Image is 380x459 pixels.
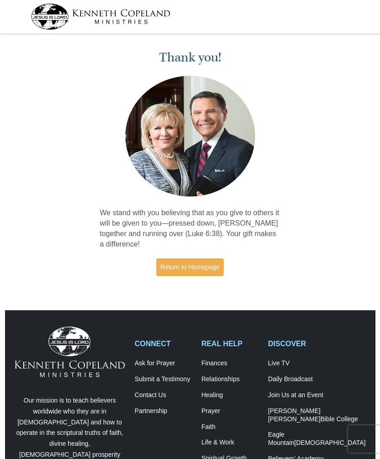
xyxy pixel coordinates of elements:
[15,327,125,377] img: Kenneth Copeland Ministries
[100,208,280,249] p: We stand with you believing that as you give to others it will be given to you—pressed down, [PER...
[268,375,365,383] a: Daily Broadcast
[201,439,258,447] a: Life & Work
[134,391,191,399] a: Contact Us
[294,439,366,446] span: [DEMOGRAPHIC_DATA]
[268,407,365,424] a: [PERSON_NAME] [PERSON_NAME]Bible College
[156,258,224,276] a: Return to Homepage
[268,431,365,447] a: Eagle Mountain[DEMOGRAPHIC_DATA]
[201,391,258,399] a: Healing
[320,415,358,423] span: Bible College
[201,339,258,348] h2: REAL HELP
[201,359,258,368] a: Finances
[268,339,365,348] h2: DISCOVER
[268,359,365,368] a: Live TV
[134,359,191,368] a: Ask for Prayer
[134,375,191,383] a: Submit a Testimony
[201,407,258,415] a: Prayer
[201,375,258,383] a: Relationships
[134,407,191,415] a: Partnership
[201,423,258,431] a: Faith
[31,4,170,30] img: kcm-header-logo.svg
[123,74,257,199] img: Kenneth and Gloria
[100,50,280,65] h1: Thank you!
[268,391,365,399] a: Join Us at an Event
[134,339,191,348] h2: CONNECT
